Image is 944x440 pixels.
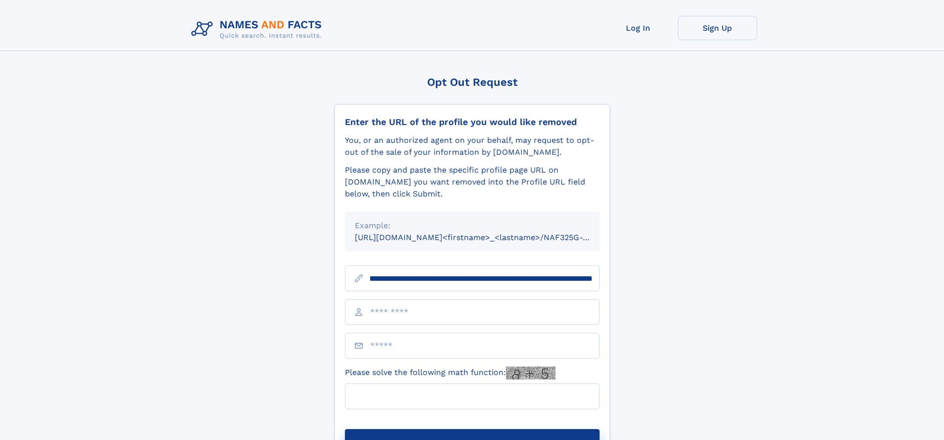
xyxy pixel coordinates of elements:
[355,220,590,232] div: Example:
[345,367,555,379] label: Please solve the following math function:
[334,76,610,88] div: Opt Out Request
[187,16,330,43] img: Logo Names and Facts
[599,16,678,40] a: Log In
[355,233,618,242] small: [URL][DOMAIN_NAME]<firstname>_<lastname>/NAF325G-xxxxxxxx
[678,16,757,40] a: Sign Up
[345,164,600,200] div: Please copy and paste the specific profile page URL on [DOMAIN_NAME] you want removed into the Pr...
[345,134,600,158] div: You, or an authorized agent on your behalf, may request to opt-out of the sale of your informatio...
[345,117,600,127] div: Enter the URL of the profile you would like removed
